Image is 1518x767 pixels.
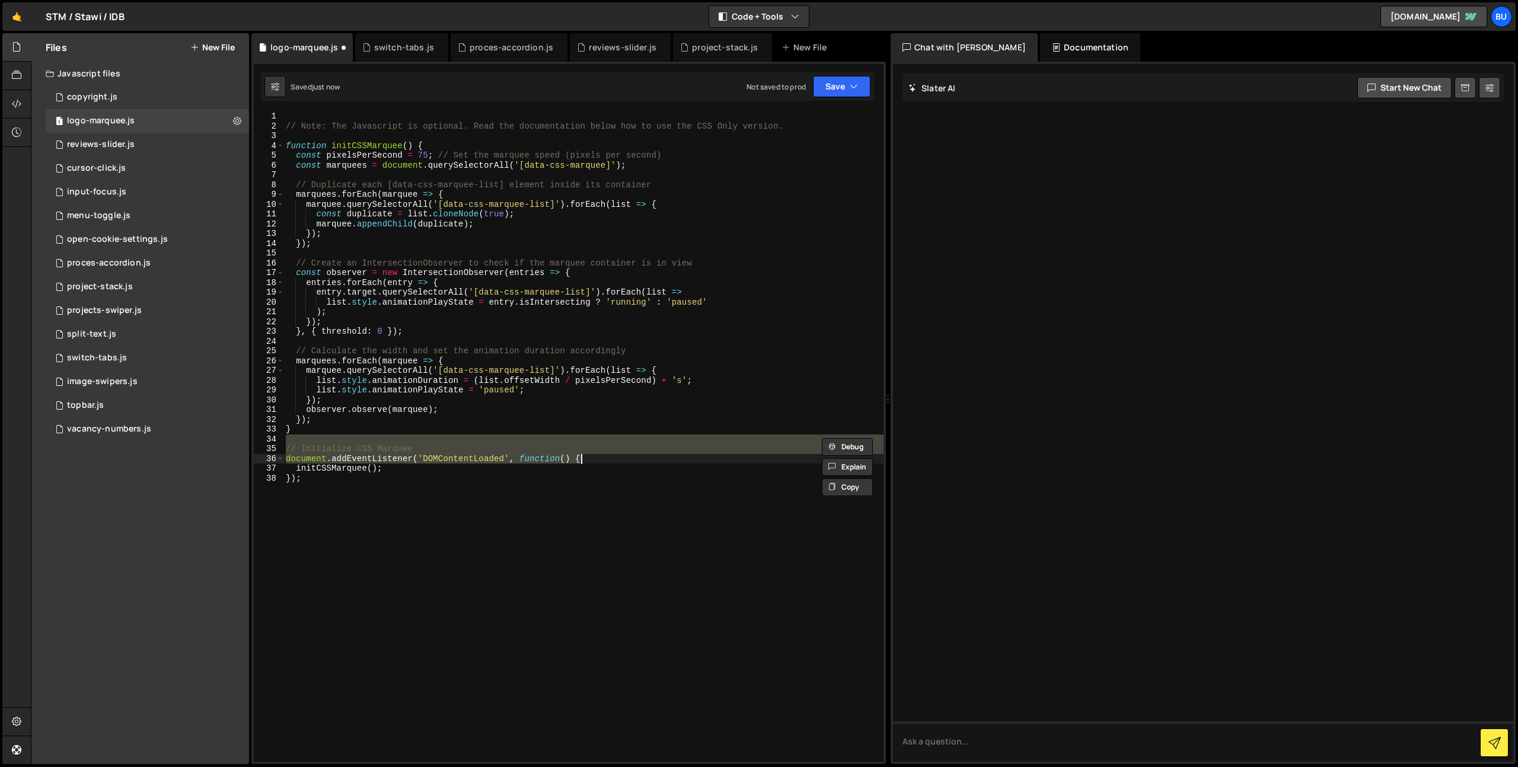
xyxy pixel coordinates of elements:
[46,322,249,346] div: 11873/29047.js
[254,258,284,269] div: 16
[254,454,284,464] div: 36
[908,82,956,94] h2: Slater AI
[46,133,249,156] div: reviews-slider.js
[46,299,249,322] div: 11873/40758.js
[291,82,340,92] div: Saved
[254,376,284,386] div: 28
[67,187,126,197] div: input-focus.js
[67,305,142,316] div: projects-swiper.js
[46,180,249,204] div: 11873/29048.js
[709,6,809,27] button: Code + Tools
[46,85,249,109] div: 11873/29044.js
[67,329,116,340] div: split-text.js
[254,111,284,122] div: 1
[589,41,656,53] div: reviews-slider.js
[254,122,284,132] div: 2
[254,268,284,278] div: 17
[67,400,104,411] div: topbar.js
[67,163,126,174] div: cursor-click.js
[254,424,284,434] div: 33
[56,117,63,127] span: 1
[254,346,284,356] div: 25
[1491,6,1512,27] a: Bu
[254,307,284,317] div: 21
[254,366,284,376] div: 27
[254,141,284,151] div: 4
[813,76,870,97] button: Save
[254,444,284,454] div: 35
[822,438,873,456] button: Debug
[254,434,284,445] div: 34
[46,346,249,370] div: 11873/29352.js
[254,180,284,190] div: 8
[67,116,135,126] div: logo-marquee.js
[254,229,284,239] div: 13
[254,248,284,258] div: 15
[254,151,284,161] div: 5
[254,190,284,200] div: 9
[1040,33,1140,62] div: Documentation
[891,33,1038,62] div: Chat with [PERSON_NAME]
[822,478,873,496] button: Copy
[254,385,284,395] div: 29
[254,356,284,366] div: 26
[46,251,249,275] div: proces-accordion.js
[470,41,553,53] div: proces-accordion.js
[46,156,249,180] div: 11873/29045.js
[254,317,284,327] div: 22
[46,41,67,54] h2: Files
[254,209,284,219] div: 11
[312,82,340,92] div: just now
[254,239,284,249] div: 14
[1357,77,1452,98] button: Start new chat
[692,41,758,53] div: project-stack.js
[254,395,284,405] div: 30
[254,415,284,425] div: 32
[67,282,133,292] div: project-stack.js
[254,405,284,415] div: 31
[1380,6,1487,27] a: [DOMAIN_NAME]
[254,161,284,171] div: 6
[254,464,284,474] div: 37
[67,139,135,150] div: reviews-slider.js
[46,417,249,441] div: 11873/29051.js
[46,370,249,394] div: 11873/29046.js
[254,200,284,210] div: 10
[46,228,249,251] div: 11873/29420.js
[254,287,284,298] div: 19
[2,2,31,31] a: 🤙
[67,353,127,363] div: switch-tabs.js
[46,9,125,24] div: STM / Stawi / IDB
[31,62,249,85] div: Javascript files
[254,327,284,337] div: 23
[46,275,249,299] div: 11873/29073.js
[67,376,138,387] div: image-swipers.js
[46,394,249,417] div: 11873/40776.js
[254,170,284,180] div: 7
[67,92,117,103] div: copyright.js
[46,109,249,133] div: 11873/45993.js
[67,258,151,269] div: proces-accordion.js
[254,337,284,347] div: 24
[190,43,235,52] button: New File
[67,210,130,221] div: menu-toggle.js
[67,234,168,245] div: open-cookie-settings.js
[254,278,284,288] div: 18
[254,131,284,141] div: 3
[822,458,873,476] button: Explain
[254,474,284,484] div: 38
[67,424,151,434] div: vacancy-numbers.js
[270,41,338,53] div: logo-marquee.js
[747,82,806,92] div: Not saved to prod
[254,298,284,308] div: 20
[254,219,284,229] div: 12
[782,41,831,53] div: New File
[46,204,249,228] div: 11873/29049.js
[374,41,434,53] div: switch-tabs.js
